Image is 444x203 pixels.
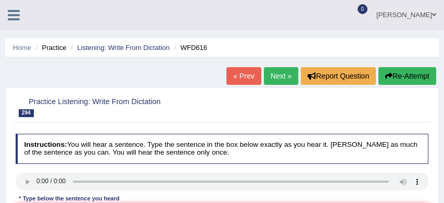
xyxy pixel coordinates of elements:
[19,109,34,117] span: 294
[77,44,170,52] a: Listening: Write From Dictation
[16,95,272,117] h2: Practice Listening: Write From Dictation
[301,67,376,85] button: Report Question
[264,67,298,85] a: Next »
[378,67,436,85] button: Re-Attempt
[16,134,429,163] h4: You will hear a sentence. Type the sentence in the box below exactly as you hear it. [PERSON_NAME...
[358,4,368,14] span: 0
[24,141,67,148] b: Instructions:
[172,43,208,53] li: WFD616
[33,43,66,53] li: Practice
[226,67,261,85] a: « Prev
[13,44,31,52] a: Home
